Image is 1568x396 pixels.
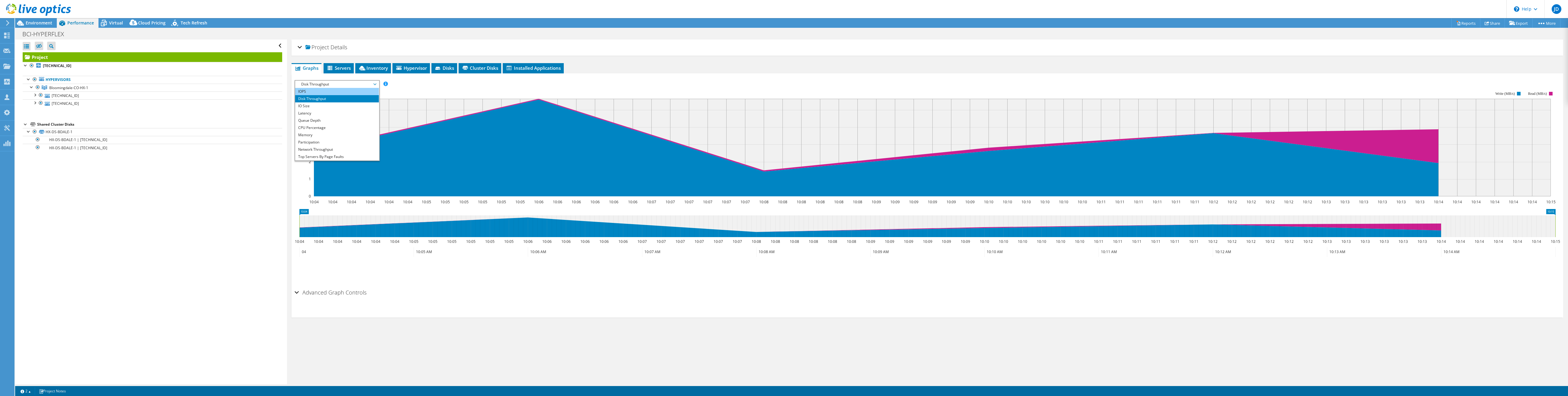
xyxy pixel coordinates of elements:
text: 10:12 [1246,239,1255,244]
text: 10:14 [1508,199,1518,204]
text: 10:14 [1490,199,1499,204]
text: 10:13 [1415,199,1424,204]
text: 10:06 [599,239,608,244]
li: Disk Throughput [295,95,379,102]
text: 10:08 [828,239,837,244]
span: Inventory [358,65,388,71]
text: 10:12 [1208,199,1218,204]
text: 10:06 [580,239,589,244]
text: 10:07 [684,199,693,204]
text: 10:11 [1189,239,1198,244]
text: 10:13 [1377,199,1387,204]
text: 10:05 [421,199,431,204]
text: 10:05 [459,199,468,204]
a: [TECHNICAL_ID] [23,62,282,70]
a: 2 [16,387,35,395]
text: 10:07 [675,239,685,244]
text: 10:04 [309,199,318,204]
span: Disks [434,65,454,71]
text: 10:08 [789,239,799,244]
text: 10:08 [759,199,768,204]
text: 10:13 [1398,239,1408,244]
text: 10:10 [1075,239,1084,244]
text: 10:06 [542,239,551,244]
span: JD [1552,4,1561,14]
text: 10:07 [637,239,647,244]
text: 10:05 [496,199,506,204]
text: 10:09 [885,239,894,244]
text: 10:12 [1208,239,1217,244]
text: 10:14 [1471,199,1480,204]
text: 10:14 [1452,199,1462,204]
text: 10:12 [1265,239,1274,244]
text: 10:10 [1059,199,1068,204]
text: 10:06 [609,199,618,204]
a: Hypervisors [23,76,282,84]
span: Graphs [295,65,318,71]
li: Network Throughput [295,146,379,153]
a: Share [1480,18,1505,28]
text: 10:09 [960,239,970,244]
text: 10:13 [1360,239,1370,244]
text: 10:04 [384,199,393,204]
text: 10:11 [1171,199,1180,204]
span: Project [305,44,329,50]
text: 10:06 [523,239,532,244]
a: Project Notes [35,387,70,395]
text: 10:04 [365,199,375,204]
text: 10:04 [371,239,380,244]
text: 10:14 [1474,239,1484,244]
text: 10:11 [1152,199,1162,204]
text: 10:13 [1321,199,1331,204]
text: 10:04 [295,239,304,244]
li: Memory [295,131,379,139]
span: Details [331,43,347,51]
a: Project [23,52,282,62]
text: 10:14 [1493,239,1503,244]
text: 10:13 [1417,239,1427,244]
b: [TECHNICAL_ID] [43,63,71,68]
text: 10:10 [999,239,1008,244]
text: 10:10 [1002,199,1012,204]
a: Bloomingdale-CO-HX-1 [23,84,282,92]
h1: BCI-HYPERFLEX [20,31,73,37]
text: 10:07 [713,239,723,244]
text: 10:07 [694,239,704,244]
text: 10:11 [1170,239,1179,244]
text: 10:06 [561,239,570,244]
span: Environment [26,20,52,26]
text: 10:10 [1037,239,1046,244]
a: [TECHNICAL_ID] [23,99,282,107]
text: 0 [309,194,311,199]
li: Participation [295,139,379,146]
text: 10:14 [1434,199,1443,204]
text: 10:05 [504,239,513,244]
span: Tech Refresh [181,20,207,26]
text: 10:08 [847,239,856,244]
li: Queue Depth [295,117,379,124]
text: 10:09 [890,199,899,204]
text: 10:09 [946,199,956,204]
text: 10:11 [1096,199,1105,204]
text: 1 [309,176,311,182]
text: 10:13 [1341,239,1350,244]
text: 10:12 [1246,199,1256,204]
text: 10:11 [1134,199,1143,204]
text: 10:05 [409,239,418,244]
text: Write (MB/s) [1495,92,1515,96]
text: 10:05 [478,199,487,204]
text: 10:06 [534,199,543,204]
div: Shared Cluster Disks [37,121,282,128]
text: 10:05 [428,239,437,244]
text: 10:05 [485,239,494,244]
text: 10:07 [647,199,656,204]
text: 10:04 [352,239,361,244]
li: CPU Percentage [295,124,379,131]
text: 10:10 [1056,239,1065,244]
text: 10:07 [721,199,731,204]
text: 10:09 [866,239,875,244]
span: Disk Throughput [298,81,376,88]
svg: \n [1514,6,1519,12]
li: Latency [295,110,379,117]
text: 10:05 [447,239,456,244]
